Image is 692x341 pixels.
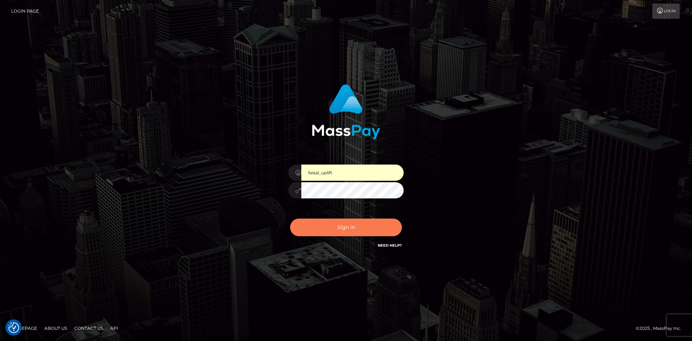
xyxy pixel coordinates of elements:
img: MassPay Login [312,84,380,139]
a: Contact Us [71,323,106,334]
input: Username... [301,165,404,181]
a: About Us [41,323,70,334]
img: Revisit consent button [8,322,19,333]
a: Homepage [8,323,40,334]
a: Login Page [11,4,39,19]
a: API [107,323,121,334]
button: Sign in [290,219,402,236]
a: Need Help? [378,243,402,248]
div: © 2025 , MassPay Inc. [636,324,687,332]
button: Consent Preferences [8,322,19,333]
a: Login [652,4,680,19]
